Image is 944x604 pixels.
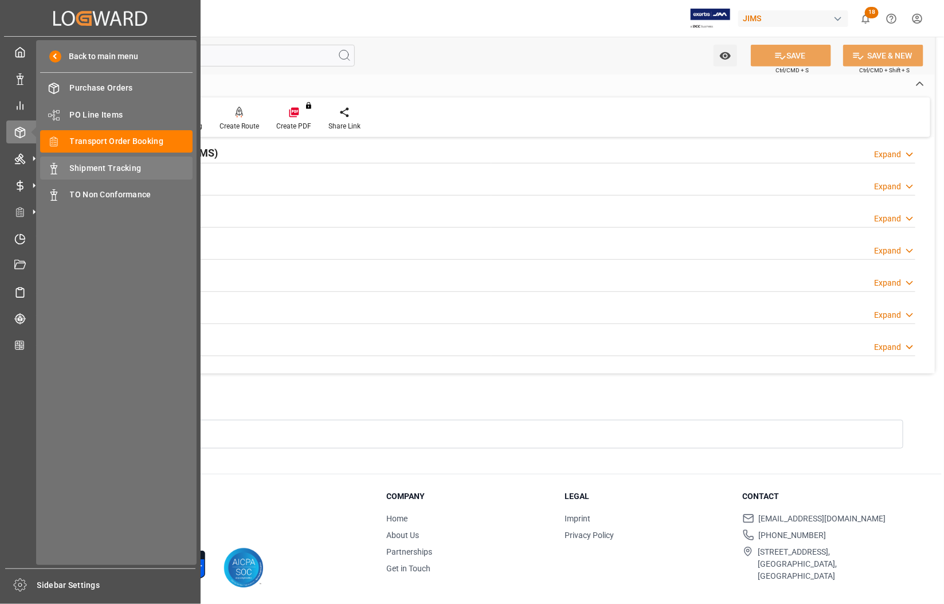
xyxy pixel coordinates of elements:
a: Privacy Policy [565,531,614,540]
div: Expand [874,309,901,321]
div: Expand [874,149,901,161]
a: Imprint [565,514,590,523]
a: Get in Touch [387,564,431,573]
a: About Us [387,531,420,540]
button: SAVE & NEW [843,45,923,67]
a: Shipment Tracking [40,157,193,179]
div: Expand [874,277,901,289]
h3: Legal [565,490,728,502]
a: Transport Order Booking [40,130,193,153]
a: My Reports [6,94,194,116]
a: My Cockpit [6,41,194,63]
span: Shipment Tracking [70,162,193,174]
span: [PHONE_NUMBER] [759,529,827,541]
a: Home [387,514,408,523]
img: AICPA SOC [224,548,264,588]
span: Ctrl/CMD + S [775,66,809,75]
a: Purchase Orders [40,77,193,99]
p: Version 1.1.132 [76,527,358,537]
a: CO2 Calculator [6,334,194,356]
button: open menu [714,45,737,67]
button: show 18 new notifications [853,6,879,32]
span: 18 [865,7,879,18]
span: Sidebar Settings [37,579,196,591]
a: Tracking Shipment [6,307,194,330]
span: Ctrl/CMD + Shift + S [859,66,910,75]
h3: Company [387,490,550,502]
img: Exertis%20JAM%20-%20Email%20Logo.jpg_1722504956.jpg [691,9,730,29]
button: JIMS [738,7,853,29]
a: Timeslot Management V2 [6,227,194,250]
p: © 2025 Logward. All rights reserved. [76,517,358,527]
a: Sailing Schedules [6,280,194,303]
span: Transport Order Booking [70,135,193,147]
a: PO Line Items [40,103,193,126]
a: Partnerships [387,547,433,556]
button: Help Center [879,6,904,32]
span: Purchase Orders [70,82,193,94]
span: PO Line Items [70,109,193,121]
span: [EMAIL_ADDRESS][DOMAIN_NAME] [759,513,886,525]
div: Expand [874,245,901,257]
div: JIMS [738,10,848,27]
div: Create Route [220,121,259,131]
a: TO Non Conformance [40,184,193,206]
div: Expand [874,341,901,353]
div: Share Link [328,121,361,131]
button: SAVE [751,45,831,67]
span: Back to main menu [61,50,139,63]
input: Search Fields [53,45,355,67]
div: Expand [874,181,901,193]
span: TO Non Conformance [70,189,193,201]
div: Expand [874,213,901,225]
a: Data Management [6,67,194,89]
a: Document Management [6,254,194,276]
h3: Contact [743,490,906,502]
span: [STREET_ADDRESS], [GEOGRAPHIC_DATA], [GEOGRAPHIC_DATA] [758,546,906,582]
